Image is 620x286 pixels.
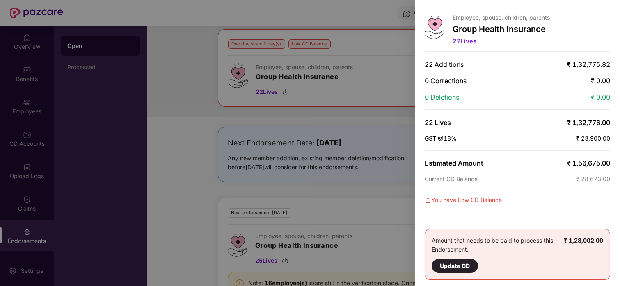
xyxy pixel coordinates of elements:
[576,135,610,142] span: ₹ 23,900.00
[591,93,610,101] span: ₹ 0.00
[425,14,444,39] img: svg+xml;base64,PHN2ZyB4bWxucz0iaHR0cDovL3d3dy53My5vcmcvMjAwMC9zdmciIHdpZHRoPSI0Ny43MTQiIGhlaWdodD...
[564,237,603,244] b: ₹ 1,28,002.00
[567,60,610,68] span: ₹ 1,32,775.82
[425,60,464,68] span: 22 Additions
[425,197,431,204] img: svg+xml;base64,PHN2ZyBpZD0iRGFuZ2VyLTMyeDMyIiB4bWxucz0iaHR0cDovL3d3dy53My5vcmcvMjAwMC9zdmciIHdpZH...
[576,175,610,182] span: ₹ 28,673.00
[440,261,470,270] div: Update CD
[425,195,610,204] div: You have Low CD Balance
[425,118,451,127] span: 22 Lives
[453,37,476,45] span: 22 Lives
[453,14,550,21] p: Employee, spouse, children, parents
[425,135,457,142] span: GST @18%
[432,236,564,273] div: Amount that needs to be paid to process this Endorsement.
[425,77,467,85] span: 0 Corrections
[567,118,610,127] span: ₹ 1,32,776.00
[425,93,459,101] span: 0 Deletions
[591,77,610,85] span: ₹ 0.00
[425,175,478,182] span: Current CD Balance
[425,159,483,167] span: Estimated Amount
[567,159,610,167] span: ₹ 1,56,675.00
[453,24,550,34] p: Group Health Insurance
